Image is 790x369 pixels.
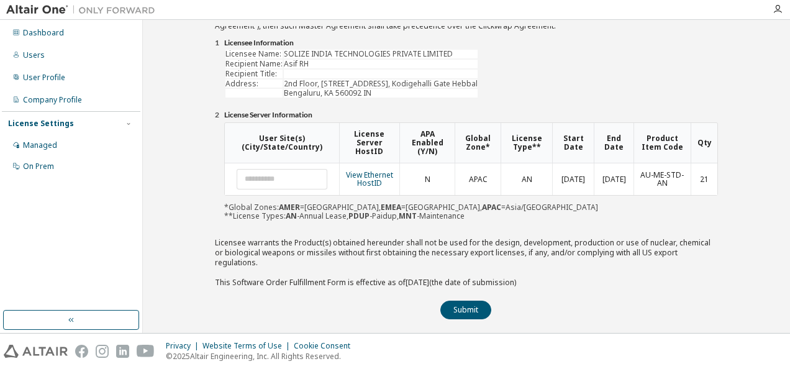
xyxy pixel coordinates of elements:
li: License Server Information [224,111,718,121]
th: Qty [691,123,717,163]
th: Global Zone* [455,123,501,163]
b: EMEA [381,202,401,212]
p: © 2025 Altair Engineering, Inc. All Rights Reserved. [166,351,358,362]
th: User Site(s) (City/State/Country) [225,123,339,163]
td: [DATE] [594,163,633,196]
b: PDUP [348,211,370,221]
th: APA Enabled (Y/N) [399,123,455,163]
div: Managed [23,140,57,150]
td: APAC [455,163,501,196]
td: AN [501,163,553,196]
img: Altair One [6,4,161,16]
button: Submit [440,301,491,319]
td: [DATE] [552,163,594,196]
li: Licensee Information [224,39,718,48]
div: Users [23,50,45,60]
div: License Settings [8,119,74,129]
img: instagram.svg [96,345,109,358]
td: Recipient Title: [225,70,283,78]
td: Recipient Name: [225,60,283,68]
img: facebook.svg [75,345,88,358]
div: On Prem [23,162,54,171]
a: View Ethernet HostID [346,170,393,189]
b: APAC [482,202,501,212]
th: End Date [594,123,633,163]
th: License Type** [501,123,553,163]
b: AN [286,211,297,221]
div: Website Terms of Use [202,341,294,351]
img: linkedin.svg [116,345,129,358]
img: altair_logo.svg [4,345,68,358]
div: User Profile [23,73,65,83]
th: Start Date [552,123,594,163]
td: SOLIZE INDIA TECHNOLOGIES PRIVATE LIMITED [284,50,478,58]
td: Licensee Name: [225,50,283,58]
b: AMER [279,202,300,212]
th: License Server HostID [339,123,399,163]
b: MNT [399,211,417,221]
td: Bengaluru, KA 560092 IN [284,89,478,98]
img: youtube.svg [137,345,155,358]
td: AU-ME-STD-AN [633,163,691,196]
td: Address: [225,80,283,88]
td: Asif RH [284,60,478,68]
td: 21 [691,163,717,196]
td: N [399,163,455,196]
div: Privacy [166,341,202,351]
div: Cookie Consent [294,341,358,351]
td: 2nd Floor, [STREET_ADDRESS], Kodigehalli Gate Hebbal [284,80,478,88]
th: Product Item Code [633,123,691,163]
div: Dashboard [23,28,64,38]
div: Company Profile [23,95,82,105]
div: *Global Zones: =[GEOGRAPHIC_DATA], =[GEOGRAPHIC_DATA], =Asia/[GEOGRAPHIC_DATA] **License Types: -... [224,122,718,221]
